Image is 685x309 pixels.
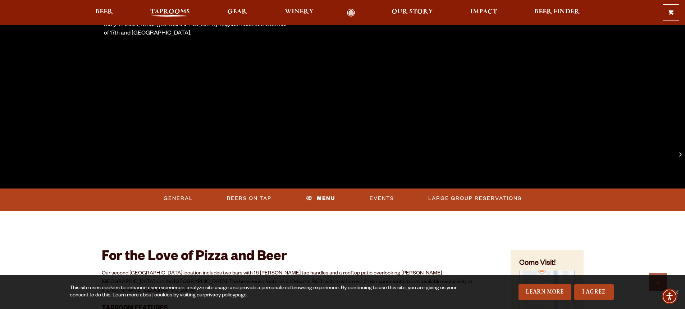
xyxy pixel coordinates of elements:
[519,259,575,269] h4: Come Visit!
[70,285,459,299] div: This site uses cookies to enhance user experience, analyze site usage and provide a personalized ...
[227,9,247,15] span: Gear
[662,288,677,304] div: Accessibility Menu
[387,9,438,17] a: Our Story
[574,284,614,300] a: I Agree
[146,9,195,17] a: Taprooms
[470,9,497,15] span: Impact
[104,13,288,38] div: Come visit our 10-barrel pilot brewhouse, taproom and pizza kitchen in the [PERSON_NAME][GEOGRAPH...
[649,273,667,291] a: Scroll to top
[102,269,493,295] p: Our second [GEOGRAPHIC_DATA] location includes two bars with 16 [PERSON_NAME] tap handles and a r...
[534,9,580,15] span: Beer Finder
[204,293,235,299] a: privacy policy
[224,190,274,207] a: Beers On Tap
[367,190,397,207] a: Events
[280,9,318,17] a: Winery
[466,9,502,17] a: Impact
[285,9,314,15] span: Winery
[303,190,338,207] a: Menu
[91,9,118,17] a: Beer
[530,9,584,17] a: Beer Finder
[161,190,196,207] a: General
[102,250,493,266] h2: For the Love of Pizza and Beer
[392,9,433,15] span: Our Story
[425,190,525,207] a: Large Group Reservations
[223,9,252,17] a: Gear
[95,9,113,15] span: Beer
[519,284,571,300] a: Learn More
[150,9,190,15] span: Taprooms
[338,9,365,17] a: Odell Home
